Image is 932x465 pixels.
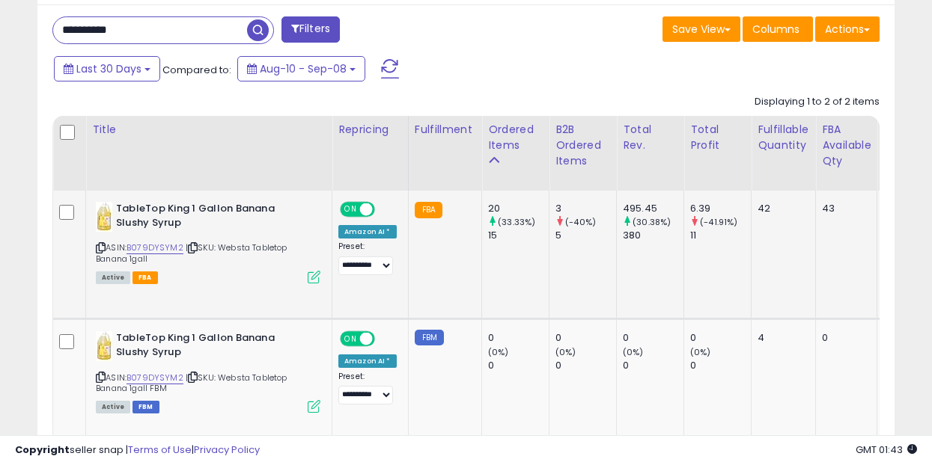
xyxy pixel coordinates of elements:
[690,202,751,215] div: 6.39
[338,354,397,368] div: Amazon AI *
[755,95,880,109] div: Displaying 1 to 2 of 2 items
[623,346,644,358] small: (0%)
[700,216,737,228] small: (-41.91%)
[565,216,596,228] small: (-40%)
[162,63,231,77] span: Compared to:
[555,331,616,345] div: 0
[758,202,804,215] div: 42
[338,225,397,238] div: Amazon AI *
[373,333,397,345] span: OFF
[338,372,397,405] div: Preset:
[54,56,160,81] button: Last 30 Days
[623,202,683,215] div: 495.45
[133,401,159,413] span: FBM
[96,372,287,394] span: | SKU: Websta Tabletop Banana 1gall FBM
[752,22,799,37] span: Columns
[623,229,683,242] div: 380
[758,122,809,153] div: Fulfillable Quantity
[415,202,442,218] small: FBA
[633,216,671,228] small: (30.38%)
[822,122,871,169] div: FBA Available Qty
[92,122,326,138] div: Title
[15,443,260,458] div: seller snap | |
[758,331,804,345] div: 4
[743,16,813,42] button: Columns
[96,401,130,413] span: All listings currently available for purchase on Amazon
[690,346,711,358] small: (0%)
[555,202,616,215] div: 3
[555,359,616,372] div: 0
[623,331,683,345] div: 0
[690,359,751,372] div: 0
[690,331,751,345] div: 0
[663,16,740,42] button: Save View
[373,203,397,216] span: OFF
[96,202,320,282] div: ASIN:
[128,443,192,457] a: Terms of Use
[341,203,360,216] span: ON
[623,359,683,372] div: 0
[116,331,298,363] b: TableTop King 1 Gallon Banana Slushy Syrup
[76,61,141,76] span: Last 30 Days
[498,216,535,228] small: (33.33%)
[488,346,509,358] small: (0%)
[488,229,549,242] div: 15
[415,122,475,138] div: Fulfillment
[815,16,880,42] button: Actions
[822,202,865,215] div: 43
[237,56,365,81] button: Aug-10 - Sep-08
[822,331,865,345] div: 0
[281,16,340,43] button: Filters
[690,229,751,242] div: 11
[488,331,549,345] div: 0
[96,331,320,411] div: ASIN:
[488,202,549,215] div: 20
[415,330,444,345] small: FBM
[555,122,610,169] div: B2B Ordered Items
[488,122,543,153] div: Ordered Items
[15,443,70,457] strong: Copyright
[690,122,745,153] div: Total Profit
[116,202,298,233] b: TableTop King 1 Gallon Banana Slushy Syrup
[96,271,130,284] span: All listings currently available for purchase on Amazon
[260,61,347,76] span: Aug-10 - Sep-08
[96,241,287,264] span: | SKU: Websta Tabletop Banana 1gall
[133,271,158,284] span: FBA
[127,372,183,384] a: B079DYSYM2
[488,359,549,372] div: 0
[96,202,112,232] img: 31fC+9qervL._SL40_.jpg
[341,333,360,345] span: ON
[338,122,402,138] div: Repricing
[127,241,183,254] a: B079DYSYM2
[555,229,616,242] div: 5
[338,241,397,275] div: Preset:
[96,331,112,361] img: 31fC+9qervL._SL40_.jpg
[623,122,677,153] div: Total Rev.
[856,443,917,457] span: 2025-10-9 01:43 GMT
[555,346,576,358] small: (0%)
[194,443,260,457] a: Privacy Policy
